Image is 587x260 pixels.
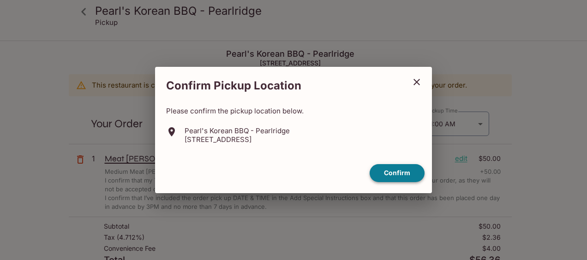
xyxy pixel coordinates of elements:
p: Please confirm the pickup location below. [166,106,421,115]
p: [STREET_ADDRESS] [185,135,290,144]
p: Pearl's Korean BBQ - Pearlridge [185,126,290,135]
button: confirm [370,164,425,182]
button: close [405,71,428,94]
h2: Confirm Pickup Location [155,74,405,97]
